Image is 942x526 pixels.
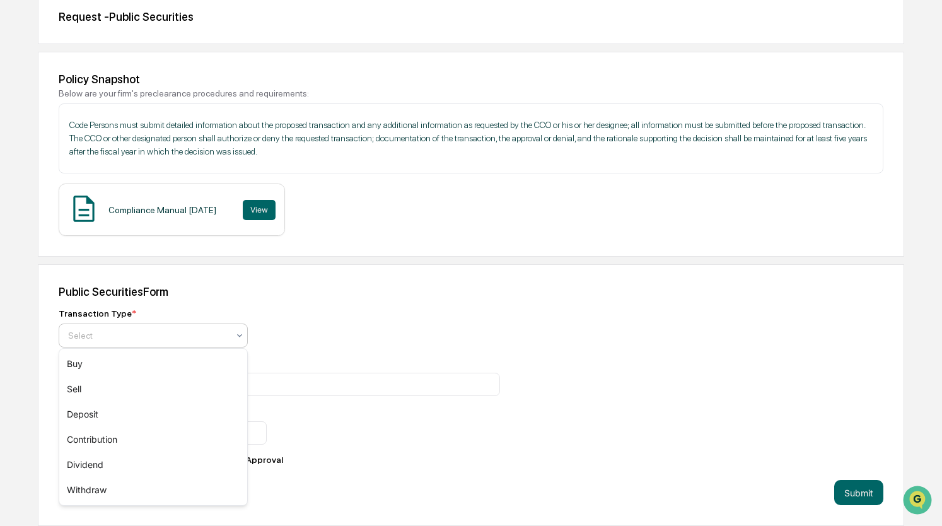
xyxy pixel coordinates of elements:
[59,10,883,23] div: Request - Public Securities
[25,182,79,195] span: Data Lookup
[89,213,153,223] a: Powered byPylon
[59,427,247,452] div: Contribution
[59,285,883,298] div: Public Securities Form
[902,484,936,518] iframe: Open customer support
[125,213,153,223] span: Pylon
[91,160,102,170] div: 🗄️
[59,351,247,377] div: Buy
[8,153,86,176] a: 🖐️Preclearance
[13,160,23,170] div: 🖐️
[104,158,156,171] span: Attestations
[108,205,216,215] div: Compliance Manual [DATE]
[214,100,230,115] button: Start new chat
[86,153,161,176] a: 🗄️Attestations
[13,96,35,119] img: 1746055101610-c473b297-6a78-478c-a979-82029cc54cd1
[13,184,23,194] div: 🔎
[68,193,100,225] img: Document Icon
[69,119,873,158] p: Code Persons must submit detailed information about the proposed transaction and any additional i...
[834,480,883,505] button: Submit
[8,177,84,200] a: 🔎Data Lookup
[59,73,883,86] div: Policy Snapshot
[243,200,276,220] button: View
[43,108,160,119] div: We're available if you need us!
[43,96,207,108] div: Start new chat
[13,26,230,46] p: How can we help?
[59,402,247,427] div: Deposit
[25,158,81,171] span: Preclearance
[59,358,500,368] div: Security Identifier
[59,452,247,477] div: Dividend
[59,308,136,319] div: Transaction Type
[59,377,247,402] div: Sell
[59,406,500,416] div: Principal Amount
[59,88,883,98] div: Below are your firm's preclearance procedures and requirements:
[59,477,247,503] div: Withdraw
[59,455,500,465] div: Compliance Owner : Compliance Group: Trade Approval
